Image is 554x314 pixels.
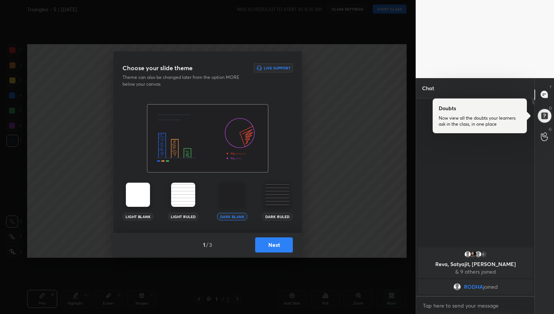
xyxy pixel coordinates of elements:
span: joined [483,284,497,290]
img: default.png [453,283,461,291]
div: Light Ruled [168,213,198,220]
p: Chat [416,78,440,98]
p: G [549,126,552,132]
p: D [549,105,552,111]
h4: / [206,241,208,249]
img: darkThemeBanner.f801bae7.svg [147,104,268,173]
p: & 9 others joined [422,269,528,275]
img: lightTheme.5bb83c5b.svg [126,183,150,207]
h3: Choose your slide theme [122,63,193,72]
div: Dark Ruled [262,213,292,220]
p: Reva, Satyajit, [PERSON_NAME] [422,261,528,267]
p: T [549,84,552,90]
div: Light Blank [123,213,153,220]
span: RODHA [464,284,483,290]
button: Next [255,237,293,252]
div: 9 [479,251,487,258]
div: grid [416,246,535,296]
h4: 3 [209,241,212,249]
img: lightRuledTheme.002cd57a.svg [171,183,195,207]
div: Dark Blank [217,213,247,220]
img: default.png [464,251,471,258]
img: thumbnail.jpg [469,251,476,258]
img: darkTheme.aa1caeba.svg [220,183,244,207]
img: default.png [474,251,482,258]
h4: 1 [203,241,205,249]
img: darkRuledTheme.359fb5fd.svg [265,183,289,207]
h6: Live Support [264,66,291,70]
p: Theme can also be changed later from the option MORE below your canvas [122,74,245,88]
